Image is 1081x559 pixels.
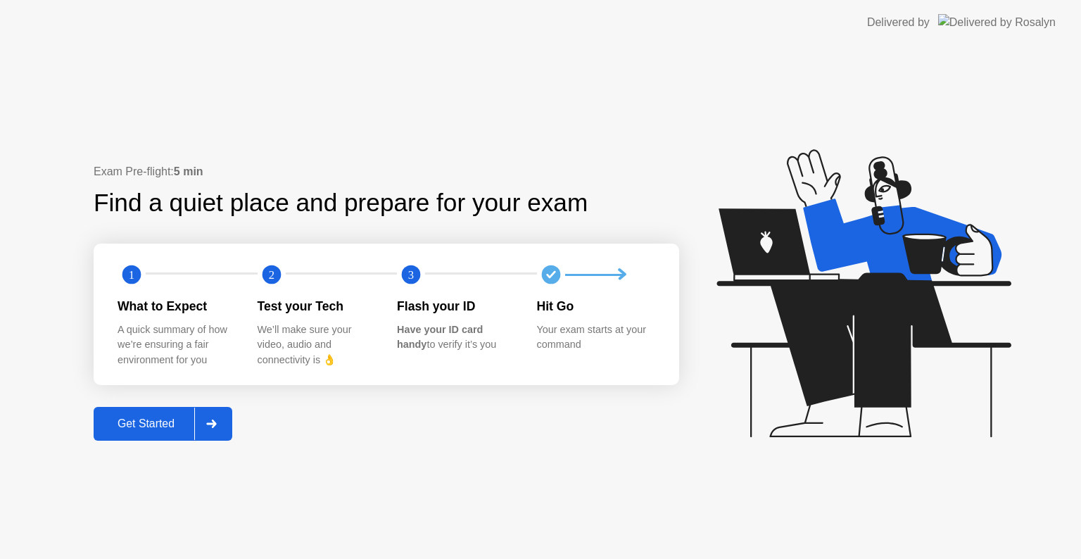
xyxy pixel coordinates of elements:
img: Delivered by Rosalyn [938,14,1056,30]
div: Exam Pre-flight: [94,163,679,180]
b: Have your ID card handy [397,324,483,351]
div: A quick summary of how we’re ensuring a fair environment for you [118,322,235,368]
div: Test your Tech [258,297,375,315]
text: 1 [129,268,134,282]
div: Flash your ID [397,297,514,315]
div: to verify it’s you [397,322,514,353]
div: Find a quiet place and prepare for your exam [94,184,590,222]
text: 2 [268,268,274,282]
div: Delivered by [867,14,930,31]
div: We’ll make sure your video, audio and connectivity is 👌 [258,322,375,368]
div: Get Started [98,417,194,430]
text: 3 [408,268,414,282]
button: Get Started [94,407,232,441]
div: Hit Go [537,297,655,315]
b: 5 min [174,165,203,177]
div: What to Expect [118,297,235,315]
div: Your exam starts at your command [537,322,655,353]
